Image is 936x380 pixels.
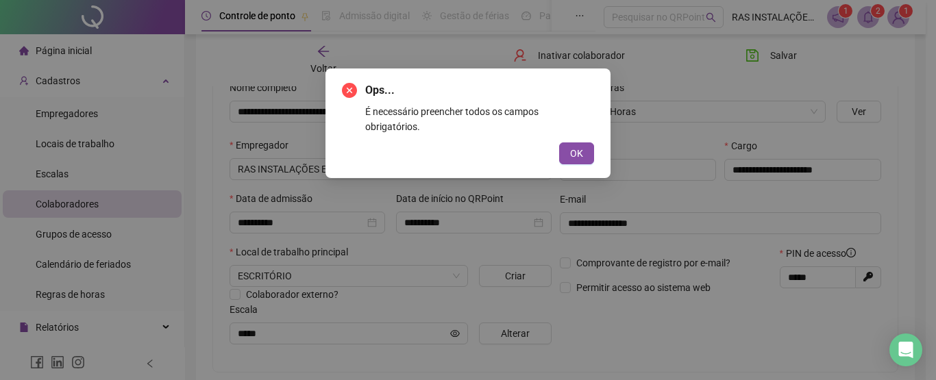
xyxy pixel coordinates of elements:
[889,333,922,366] div: Open Intercom Messenger
[365,84,395,97] span: Ops...
[365,106,539,132] span: É necessário preencher todos os campos obrigatórios.
[559,142,594,164] button: OK
[342,83,357,98] span: close-circle
[570,146,583,161] span: OK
